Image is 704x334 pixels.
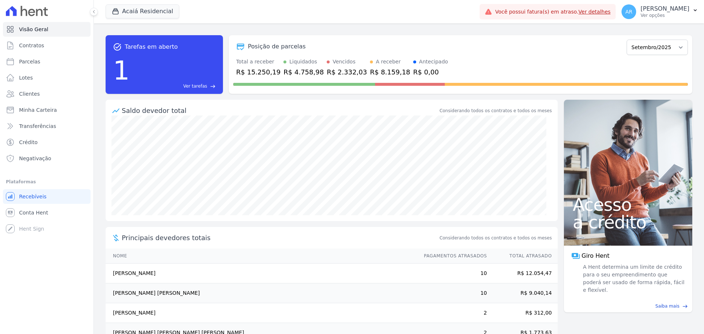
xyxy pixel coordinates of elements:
[655,303,679,309] span: Saiba mais
[3,205,91,220] a: Conta Hent
[327,67,367,77] div: R$ 2.332,03
[19,26,48,33] span: Visão Geral
[19,139,38,146] span: Crédito
[6,177,88,186] div: Plataformas
[641,12,689,18] p: Ver opções
[3,87,91,101] a: Clientes
[487,283,558,303] td: R$ 9.040,14
[495,8,610,16] span: Você possui fatura(s) em atraso.
[625,9,632,14] span: AR
[183,83,207,89] span: Ver tarefas
[236,58,280,66] div: Total a receber
[440,235,552,241] span: Considerando todos os contratos e todos os meses
[106,303,417,323] td: [PERSON_NAME]
[19,90,40,98] span: Clientes
[3,38,91,53] a: Contratos
[106,283,417,303] td: [PERSON_NAME] [PERSON_NAME]
[579,9,611,15] a: Ver detalhes
[419,58,448,66] div: Antecipado
[413,67,448,77] div: R$ 0,00
[19,58,40,65] span: Parcelas
[19,74,33,81] span: Lotes
[573,213,683,231] span: a crédito
[3,70,91,85] a: Lotes
[573,196,683,213] span: Acesso
[333,58,355,66] div: Vencidos
[616,1,704,22] button: AR [PERSON_NAME] Ver opções
[3,54,91,69] a: Parcelas
[113,43,122,51] span: task_alt
[19,42,44,49] span: Contratos
[283,67,324,77] div: R$ 4.758,98
[106,249,417,264] th: Nome
[440,107,552,114] div: Considerando todos os contratos e todos os meses
[487,249,558,264] th: Total Atrasado
[3,103,91,117] a: Minha Carteira
[417,303,487,323] td: 2
[417,249,487,264] th: Pagamentos Atrasados
[122,106,438,115] div: Saldo devedor total
[19,106,57,114] span: Minha Carteira
[19,122,56,130] span: Transferências
[582,252,609,260] span: Giro Hent
[682,304,688,309] span: east
[417,264,487,283] td: 10
[370,67,410,77] div: R$ 8.159,18
[248,42,306,51] div: Posição de parcelas
[568,303,688,309] a: Saiba mais east
[125,43,178,51] span: Tarefas em aberto
[3,151,91,166] a: Negativação
[3,189,91,204] a: Recebíveis
[376,58,401,66] div: A receber
[289,58,317,66] div: Liquidados
[106,264,417,283] td: [PERSON_NAME]
[19,155,51,162] span: Negativação
[3,22,91,37] a: Visão Geral
[487,264,558,283] td: R$ 12.054,47
[3,135,91,150] a: Crédito
[487,303,558,323] td: R$ 312,00
[236,67,280,77] div: R$ 15.250,19
[133,83,216,89] a: Ver tarefas east
[19,193,47,200] span: Recebíveis
[3,119,91,133] a: Transferências
[582,263,685,294] span: A Hent determina um limite de crédito para o seu empreendimento que poderá ser usado de forma ráp...
[210,84,216,89] span: east
[113,51,130,89] div: 1
[106,4,179,18] button: Acaiá Residencial
[641,5,689,12] p: [PERSON_NAME]
[417,283,487,303] td: 10
[19,209,48,216] span: Conta Hent
[122,233,438,243] span: Principais devedores totais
